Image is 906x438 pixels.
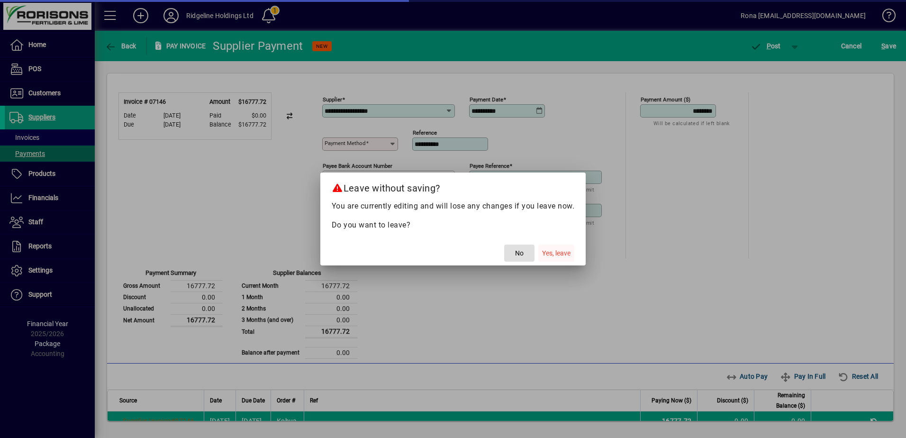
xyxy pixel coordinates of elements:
[320,173,586,200] h2: Leave without saving?
[504,245,535,262] button: No
[332,219,575,231] p: Do you want to leave?
[515,248,524,258] span: No
[538,245,574,262] button: Yes, leave
[542,248,571,258] span: Yes, leave
[332,201,575,212] p: You are currently editing and will lose any changes if you leave now.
